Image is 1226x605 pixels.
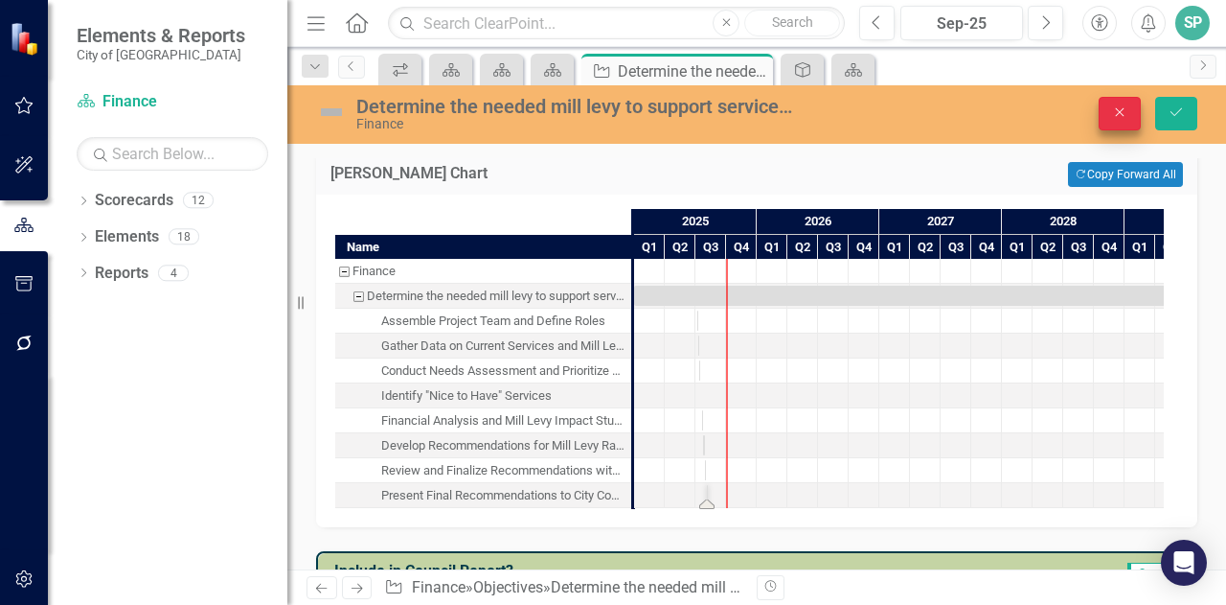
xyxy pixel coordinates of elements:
[1068,162,1183,187] button: Copy Forward All
[900,6,1023,40] button: Sep-25
[1127,563,1184,584] span: Sep-25
[169,229,199,245] div: 18
[335,259,631,284] div: Finance
[352,259,396,284] div: Finance
[705,460,706,480] div: Task: Start date: 2025-07-29 End date: 2025-08-02
[335,384,631,408] div: Task: Start date: 2025-07-17 End date: 2025-07-19
[95,226,159,248] a: Elements
[1155,235,1186,260] div: Q2
[381,408,625,433] div: Financial Analysis and Mill Levy Impact Study
[757,209,879,234] div: 2026
[77,47,245,62] small: City of [GEOGRAPHIC_DATA]
[335,359,631,384] div: Conduct Needs Assessment and Prioritize Services
[77,91,268,113] a: Finance
[95,190,173,212] a: Scorecards
[335,259,631,284] div: Task: Finance Start date: 2025-01-01 End date: 2025-01-02
[10,22,43,56] img: ClearPoint Strategy
[971,235,1002,260] div: Q4
[335,384,631,408] div: Identify "Nice to Have" Services
[384,577,742,599] div: » »
[335,284,631,309] div: Task: Start date: 2025-01-01 End date: 2029-12-31
[1002,235,1033,260] div: Q1
[367,284,625,309] div: Determine the needed mill levy to support services. Review needs vs “nice to have” in context of ...
[335,408,631,433] div: Financial Analysis and Mill Levy Impact Study
[335,408,631,433] div: Task: Start date: 2025-07-20 End date: 2025-07-23
[316,97,347,128] img: Not Defined
[77,24,245,47] span: Elements & Reports
[665,235,695,260] div: Q2
[335,235,631,259] div: Name
[381,483,625,508] div: Present Final Recommendations to City Council
[335,483,631,508] div: Present Final Recommendations to City Council
[634,235,665,260] div: Q1
[335,433,631,458] div: Develop Recommendations for Mill Levy Rate
[335,433,631,458] div: Task: Start date: 2025-07-24 End date: 2025-07-28
[381,433,625,458] div: Develop Recommendations for Mill Levy Rate
[381,309,605,334] div: Assemble Project Team and Define Roles
[381,359,625,384] div: Conduct Needs Assessment and Prioritize Services
[1094,235,1124,260] div: Q4
[849,235,879,260] div: Q4
[334,563,976,580] h3: Include in Council Report?
[473,578,543,596] a: Objectives
[381,384,552,408] div: Identify "Nice to Have" Services
[907,12,1016,35] div: Sep-25
[183,193,214,209] div: 12
[412,578,465,596] a: Finance
[335,309,631,334] div: Task: Start date: 2025-07-07 End date: 2025-07-08
[335,483,631,508] div: Task: Start date: 2025-08-03 End date: 2025-08-07
[356,96,797,117] div: Determine the needed mill levy to support services. Review needs vs “nice to have” in context of ...
[335,458,631,483] div: Review and Finalize Recommendations with Stakeholders
[335,309,631,334] div: Assemble Project Team and Define Roles
[879,209,1002,234] div: 2027
[634,209,757,234] div: 2025
[381,458,625,483] div: Review and Finalize Recommendations with Stakeholders
[787,235,818,260] div: Q2
[335,334,631,359] div: Task: Start date: 2025-07-09 End date: 2025-07-11
[330,165,822,182] h3: [PERSON_NAME] Chart
[726,235,757,260] div: Q4
[699,361,700,381] div: Task: Start date: 2025-07-12 End date: 2025-07-16
[910,235,941,260] div: Q2
[335,458,631,483] div: Task: Start date: 2025-07-29 End date: 2025-08-02
[703,435,705,455] div: Task: Start date: 2025-07-24 End date: 2025-07-28
[757,235,787,260] div: Q1
[879,235,910,260] div: Q1
[356,117,797,131] div: Finance
[698,336,699,356] div: Task: Start date: 2025-07-09 End date: 2025-07-11
[335,334,631,359] div: Gather Data on Current Services and Mill Levy
[381,334,625,359] div: Gather Data on Current Services and Mill Levy
[95,263,148,285] a: Reports
[702,410,703,430] div: Task: Start date: 2025-07-20 End date: 2025-07-23
[818,235,849,260] div: Q3
[941,235,971,260] div: Q3
[1033,235,1063,260] div: Q2
[1161,540,1207,586] div: Open Intercom Messenger
[744,10,840,36] button: Search
[707,485,708,505] div: Task: Start date: 2025-08-03 End date: 2025-08-07
[695,235,726,260] div: Q3
[1175,6,1210,40] button: SP
[1124,235,1155,260] div: Q1
[77,137,268,171] input: Search Below...
[335,359,631,384] div: Task: Start date: 2025-07-12 End date: 2025-07-16
[1063,235,1094,260] div: Q3
[1002,209,1124,234] div: 2028
[618,59,768,83] div: Determine the needed mill levy to support services. Review needs vs “nice to have” in context of ...
[335,284,631,309] div: Determine the needed mill levy to support services. Review needs vs “nice to have” in context of ...
[388,7,845,40] input: Search ClearPoint...
[158,265,189,281] div: 4
[772,14,813,30] span: Search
